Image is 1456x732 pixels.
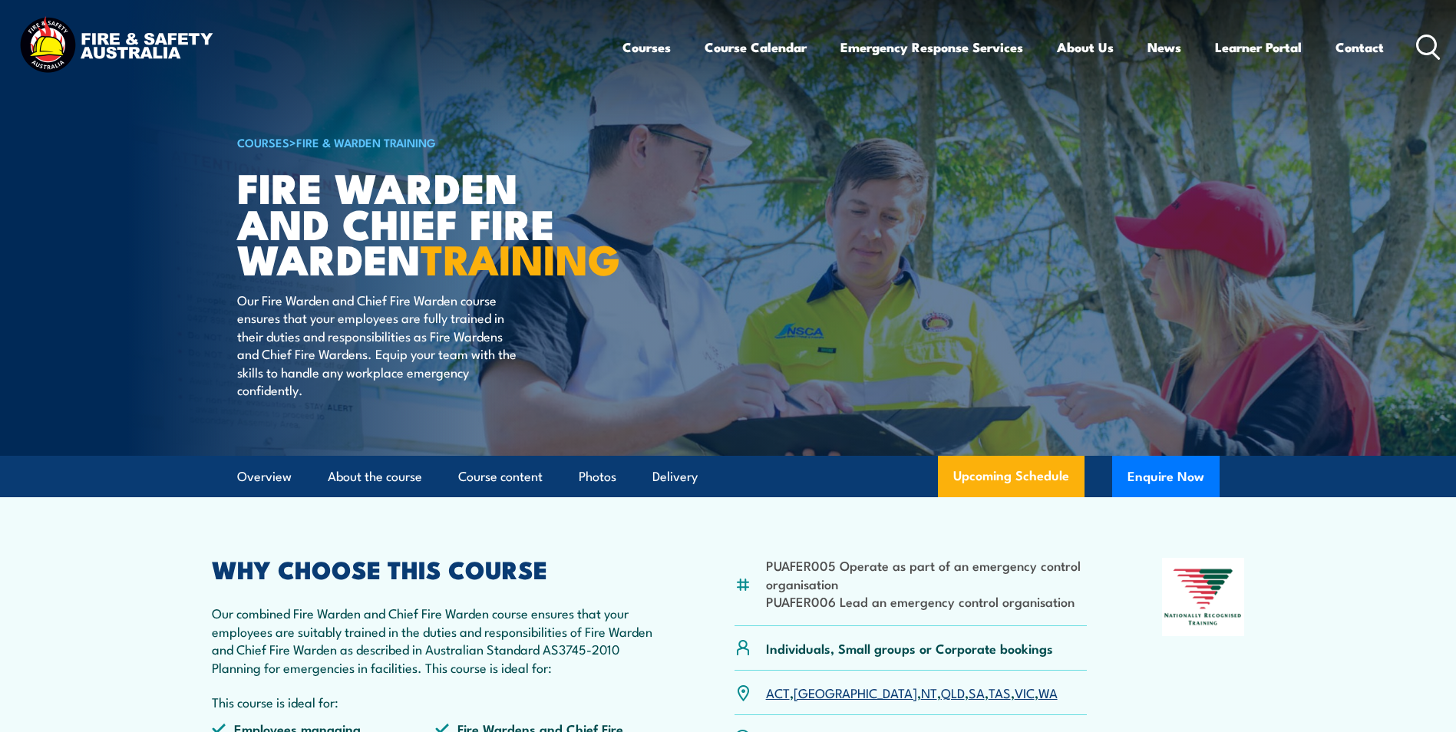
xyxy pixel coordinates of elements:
[212,604,660,676] p: Our combined Fire Warden and Chief Fire Warden course ensures that your employees are suitably tr...
[941,683,965,701] a: QLD
[237,291,517,398] p: Our Fire Warden and Chief Fire Warden course ensures that your employees are fully trained in the...
[1162,558,1245,636] img: Nationally Recognised Training logo.
[1215,27,1302,68] a: Learner Portal
[989,683,1011,701] a: TAS
[766,556,1088,592] li: PUAFER005 Operate as part of an emergency control organisation
[1057,27,1114,68] a: About Us
[1015,683,1035,701] a: VIC
[1335,27,1384,68] a: Contact
[328,457,422,497] a: About the course
[938,456,1085,497] a: Upcoming Schedule
[840,27,1023,68] a: Emergency Response Services
[296,134,436,150] a: Fire & Warden Training
[237,134,289,150] a: COURSES
[579,457,616,497] a: Photos
[766,639,1053,657] p: Individuals, Small groups or Corporate bookings
[766,592,1088,610] li: PUAFER006 Lead an emergency control organisation
[794,683,917,701] a: [GEOGRAPHIC_DATA]
[705,27,807,68] a: Course Calendar
[1112,456,1220,497] button: Enquire Now
[622,27,671,68] a: Courses
[212,558,660,579] h2: WHY CHOOSE THIS COURSE
[1147,27,1181,68] a: News
[766,684,1058,701] p: , , , , , , ,
[458,457,543,497] a: Course content
[421,226,620,289] strong: TRAINING
[212,693,660,711] p: This course is ideal for:
[921,683,937,701] a: NT
[766,683,790,701] a: ACT
[237,169,616,276] h1: Fire Warden and Chief Fire Warden
[237,133,616,151] h6: >
[652,457,698,497] a: Delivery
[237,457,292,497] a: Overview
[1038,683,1058,701] a: WA
[969,683,985,701] a: SA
